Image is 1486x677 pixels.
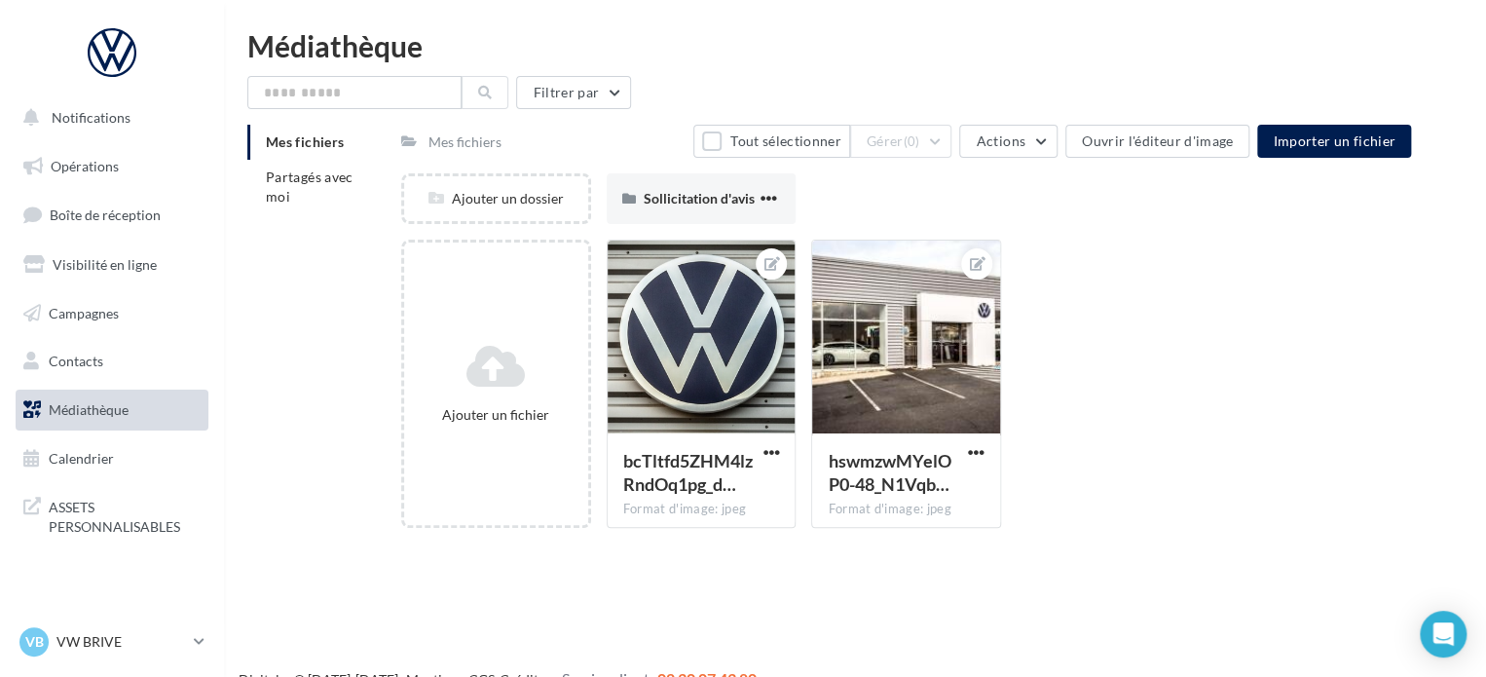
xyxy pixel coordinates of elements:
span: (0) [904,133,920,149]
a: VB VW BRIVE [16,623,208,660]
span: Calendrier [49,450,114,467]
div: Ajouter un dossier [404,189,588,208]
button: Filtrer par [516,76,631,109]
span: Opérations [51,158,119,174]
a: Campagnes [12,293,212,334]
span: Boîte de réception [50,207,161,223]
div: Mes fichiers [428,132,502,152]
a: Boîte de réception [12,194,212,236]
button: Actions [959,125,1057,158]
span: Contacts [49,353,103,369]
button: Ouvrir l'éditeur d'image [1065,125,1249,158]
div: Ajouter un fichier [412,405,580,425]
span: Actions [976,132,1024,149]
span: Partagés avec moi [266,169,353,205]
div: Format d'image: jpeg [623,501,780,518]
span: Médiathèque [49,401,129,418]
span: bcTltfd5ZHM4lzRndOq1pg_dY3OSCPilggxNYRHBaoHo2h1f3tH1Jb79UQJ_R0US_yNFsol0szac4FcfDw=s0 [623,450,753,495]
span: Mes fichiers [266,133,344,150]
button: Importer un fichier [1257,125,1411,158]
span: Notifications [52,109,130,126]
a: ASSETS PERSONNALISABLES [12,486,212,544]
span: ASSETS PERSONNALISABLES [49,494,201,536]
button: Tout sélectionner [693,125,849,158]
a: Médiathèque [12,390,212,431]
a: Calendrier [12,438,212,479]
span: Visibilité en ligne [53,256,157,273]
a: Visibilité en ligne [12,244,212,285]
p: VW BRIVE [56,632,186,652]
span: Sollicitation d'avis [644,190,755,207]
button: Gérer(0) [850,125,952,158]
span: Campagnes [49,304,119,320]
div: Open Intercom Messenger [1420,611,1467,658]
div: Médiathèque [247,31,1463,60]
a: Contacts [12,341,212,382]
button: Notifications [12,97,204,138]
span: Importer un fichier [1273,132,1395,149]
span: VB [25,632,44,652]
div: Format d'image: jpeg [828,501,984,518]
a: Opérations [12,146,212,187]
span: hswmzwMYelOP0-48_N1Vqbc1wlueYtuq-_MTHgRPNxGOIReH5s_KUePWHyLH32BdAxYSOd2AwmFoICuM3A=s0 [828,450,950,495]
